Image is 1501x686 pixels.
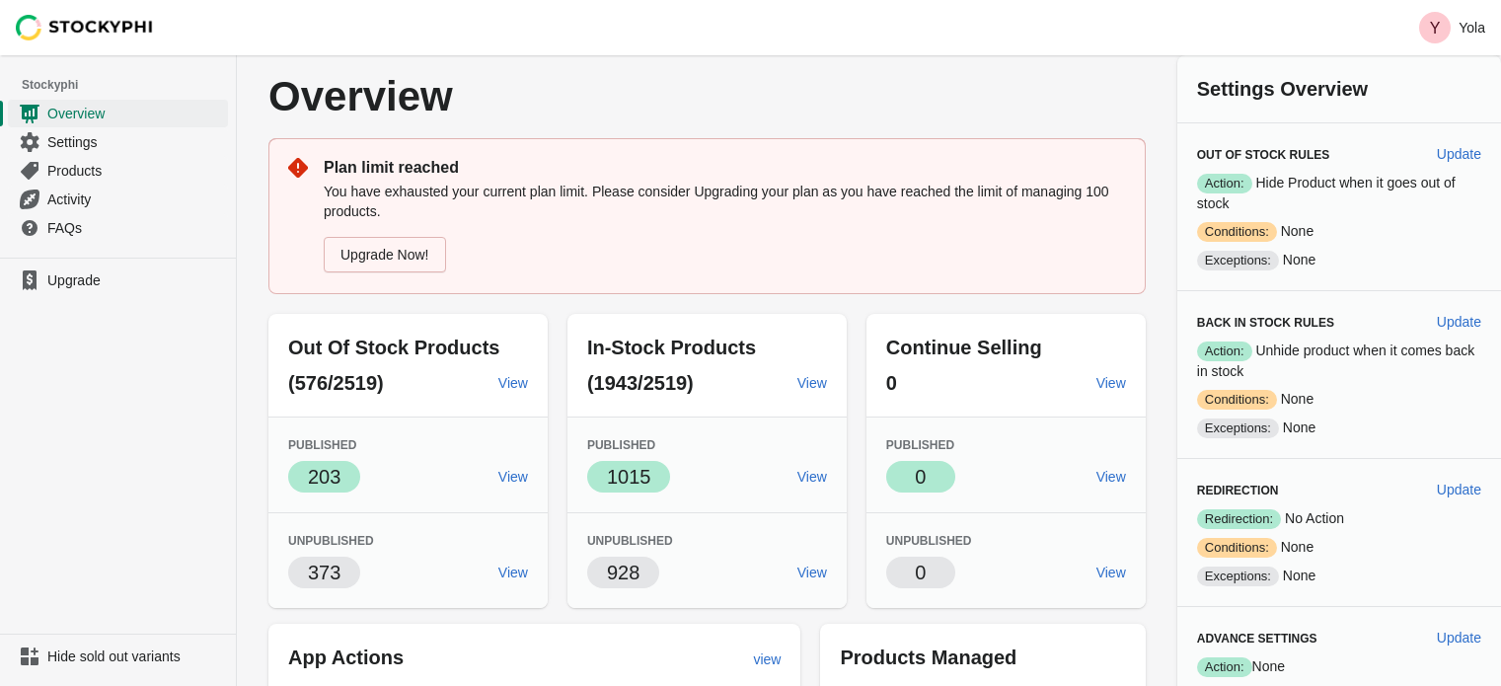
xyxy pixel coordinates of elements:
[1437,146,1481,162] span: Update
[1197,537,1481,558] p: None
[1429,304,1489,340] button: Update
[915,466,926,488] span: 0
[47,218,224,238] span: FAQs
[886,534,972,548] span: Unpublished
[587,534,673,548] span: Unpublished
[288,372,384,394] span: (576/2519)
[1197,508,1481,529] p: No Action
[8,156,228,185] a: Products
[324,182,1126,221] p: You have exhausted your current plan limit. Please consider Upgrading your plan as you have reach...
[498,565,528,580] span: View
[1096,469,1126,485] span: View
[753,651,781,667] span: view
[1096,565,1126,580] span: View
[288,337,499,358] span: Out Of Stock Products
[288,438,356,452] span: Published
[268,75,791,118] p: Overview
[797,375,827,391] span: View
[1197,221,1481,242] p: None
[47,190,224,209] span: Activity
[1088,459,1134,495] a: View
[498,375,528,391] span: View
[308,466,340,488] span: 203
[1197,656,1481,677] p: None
[1088,555,1134,590] a: View
[789,365,835,401] a: View
[1197,509,1281,529] span: Redirection:
[1197,315,1421,331] h3: Back in Stock Rules
[1197,657,1252,677] span: Action:
[1437,630,1481,646] span: Update
[498,469,528,485] span: View
[288,534,374,548] span: Unpublished
[797,565,827,580] span: View
[1197,147,1421,163] h3: Out of Stock Rules
[1197,566,1481,586] p: None
[1437,314,1481,330] span: Update
[1197,342,1252,361] span: Action:
[1197,250,1481,270] p: None
[797,469,827,485] span: View
[607,466,651,488] span: 1015
[47,161,224,181] span: Products
[840,647,1016,668] span: Products Managed
[1197,483,1421,498] h3: Redirection
[1429,472,1489,507] button: Update
[1096,375,1126,391] span: View
[886,372,897,394] span: 0
[8,127,228,156] a: Settings
[1197,173,1481,213] p: Hide Product when it goes out of stock
[1411,8,1493,47] button: Avatar with initials YYola
[1197,390,1277,410] span: Conditions:
[1197,174,1252,193] span: Action:
[607,559,639,586] p: 928
[8,213,228,242] a: FAQs
[886,337,1042,358] span: Continue Selling
[1197,78,1368,100] span: Settings Overview
[1429,136,1489,172] button: Update
[1197,538,1277,558] span: Conditions:
[1459,20,1485,36] p: Yola
[8,267,228,294] a: Upgrade
[324,237,446,272] a: Upgrade Now!
[1088,365,1134,401] a: View
[886,438,954,452] span: Published
[1197,631,1421,647] h3: Advance Settings
[308,562,340,583] span: 373
[1419,12,1451,43] span: Avatar with initials Y
[915,562,926,583] span: 0
[1197,389,1481,410] p: None
[490,555,536,590] a: View
[1197,567,1279,586] span: Exceptions:
[789,555,835,590] a: View
[8,99,228,127] a: Overview
[1429,620,1489,655] button: Update
[8,185,228,213] a: Activity
[1197,341,1481,381] p: Unhide product when it comes back in stock
[1197,418,1481,438] p: None
[587,337,756,358] span: In-Stock Products
[1437,482,1481,497] span: Update
[22,75,236,95] span: Stockyphi
[587,438,655,452] span: Published
[47,104,224,123] span: Overview
[8,643,228,670] a: Hide sold out variants
[47,647,224,666] span: Hide sold out variants
[16,15,154,40] img: Stockyphi
[587,372,694,394] span: (1943/2519)
[745,642,788,677] a: view
[324,156,1126,180] p: Plan limit reached
[47,270,224,290] span: Upgrade
[1197,419,1279,438] span: Exceptions:
[1197,222,1277,242] span: Conditions:
[1197,251,1279,270] span: Exceptions:
[1430,20,1441,37] text: Y
[490,459,536,495] a: View
[490,365,536,401] a: View
[47,132,224,152] span: Settings
[789,459,835,495] a: View
[288,647,404,668] span: App Actions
